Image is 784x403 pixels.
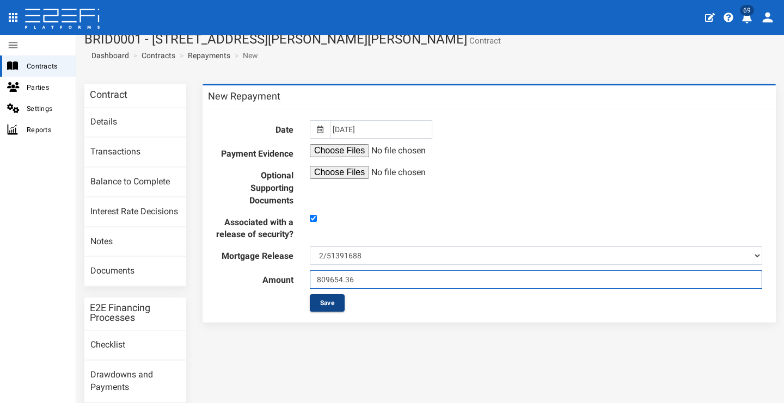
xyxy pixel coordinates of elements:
[84,32,776,46] h1: BRID0001 - [STREET_ADDRESS][PERSON_NAME][PERSON_NAME]
[27,60,67,72] span: Contracts
[208,246,302,263] label: Mortgage Release
[27,123,67,136] span: Reports
[208,166,302,207] label: Optional Supporting Documents
[84,108,186,137] a: Details
[142,50,175,61] a: Contracts
[188,50,230,61] a: Repayments
[90,303,181,323] h3: E2E Financing Processes
[208,144,302,160] label: Payment Evidence
[467,37,501,45] small: Contract
[84,331,186,360] a: Checklist
[208,91,280,101] h3: New Repayment
[310,270,762,289] input: Enter Amount
[310,294,345,312] button: Save
[87,50,129,61] a: Dashboard
[27,81,67,94] span: Parties
[84,257,186,286] a: Documents
[87,51,129,60] span: Dashboard
[232,50,258,61] li: New
[208,120,302,137] label: Date
[84,138,186,167] a: Transactions
[84,168,186,197] a: Balance to Complete
[27,102,67,115] span: Settings
[208,213,302,241] label: Associated with a release of security?
[84,361,186,402] a: Drawdowns and Payments
[90,90,127,100] h3: Contract
[208,270,302,287] label: Amount
[84,197,186,227] a: Interest Rate Decisions
[84,227,186,257] a: Notes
